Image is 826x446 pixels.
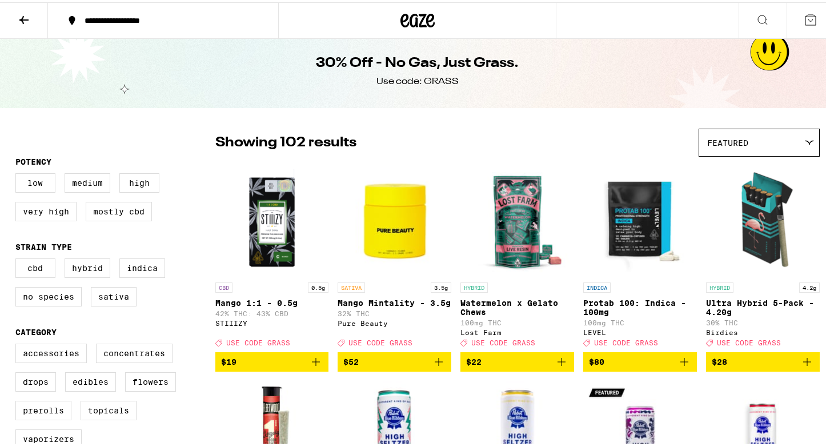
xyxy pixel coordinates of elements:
[96,341,173,361] label: Concentrates
[81,399,137,418] label: Topicals
[583,317,697,324] p: 100mg THC
[706,317,820,324] p: 30% THC
[460,317,574,324] p: 100mg THC
[706,160,820,350] a: Open page for Ultra Hybrid 5-Pack - 4.20g from Birdies
[707,136,748,145] span: Featured
[215,280,232,290] p: CBD
[125,370,176,389] label: Flowers
[799,280,820,290] p: 4.2g
[338,317,451,325] div: Pure Beauty
[706,296,820,314] p: Ultra Hybrid 5-Pack - 4.20g
[15,399,71,418] label: Prerolls
[221,355,236,364] span: $19
[119,171,159,190] label: High
[15,240,72,249] legend: Strain Type
[717,337,781,344] span: USE CODE GRASS
[215,131,356,150] p: Showing 102 results
[215,308,329,315] p: 42% THC: 43% CBD
[86,200,152,219] label: Mostly CBD
[15,171,55,190] label: Low
[706,326,820,334] div: Birdies
[431,280,451,290] p: 3.5g
[589,355,604,364] span: $80
[460,296,574,314] p: Watermelon x Gelato Chews
[338,308,451,315] p: 32% THC
[338,160,451,350] a: Open page for Mango Mintality - 3.5g from Pure Beauty
[338,296,451,305] p: Mango Mintality - 3.5g
[215,296,329,305] p: Mango 1:1 - 0.5g
[15,285,82,304] label: No Species
[15,155,51,164] legend: Potency
[460,326,574,334] div: Lost Farm
[594,337,658,344] span: USE CODE GRASS
[706,350,820,369] button: Add to bag
[706,280,733,290] p: HYBRID
[460,160,574,274] img: Lost Farm - Watermelon x Gelato Chews
[343,355,359,364] span: $52
[460,350,574,369] button: Add to bag
[376,73,459,86] div: Use code: GRASS
[471,337,535,344] span: USE CODE GRASS
[338,160,451,274] img: Pure Beauty - Mango Mintality - 3.5g
[215,160,329,274] img: STIIIZY - Mango 1:1 - 0.5g
[308,280,328,290] p: 0.5g
[712,355,727,364] span: $28
[316,51,519,71] h1: 30% Off - No Gas, Just Grass.
[65,370,116,389] label: Edibles
[226,337,290,344] span: USE CODE GRASS
[15,325,57,334] legend: Category
[65,171,110,190] label: Medium
[466,355,482,364] span: $22
[338,350,451,369] button: Add to bag
[583,160,697,274] img: LEVEL - Protab 100: Indica - 100mg
[15,341,87,361] label: Accessories
[91,285,137,304] label: Sativa
[583,350,697,369] button: Add to bag
[15,256,55,276] label: CBD
[348,337,412,344] span: USE CODE GRASS
[706,160,820,274] img: Birdies - Ultra Hybrid 5-Pack - 4.20g
[583,296,697,314] p: Protab 100: Indica - 100mg
[119,256,165,276] label: Indica
[583,160,697,350] a: Open page for Protab 100: Indica - 100mg from LEVEL
[215,317,329,325] div: STIIIZY
[460,160,574,350] a: Open page for Watermelon x Gelato Chews from Lost Farm
[583,280,611,290] p: INDICA
[215,350,329,369] button: Add to bag
[65,256,110,276] label: Hybrid
[215,160,329,350] a: Open page for Mango 1:1 - 0.5g from STIIIZY
[460,280,488,290] p: HYBRID
[7,8,82,17] span: Hi. Need any help?
[338,280,365,290] p: SATIVA
[583,326,697,334] div: LEVEL
[15,370,56,389] label: Drops
[15,200,77,219] label: Very High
